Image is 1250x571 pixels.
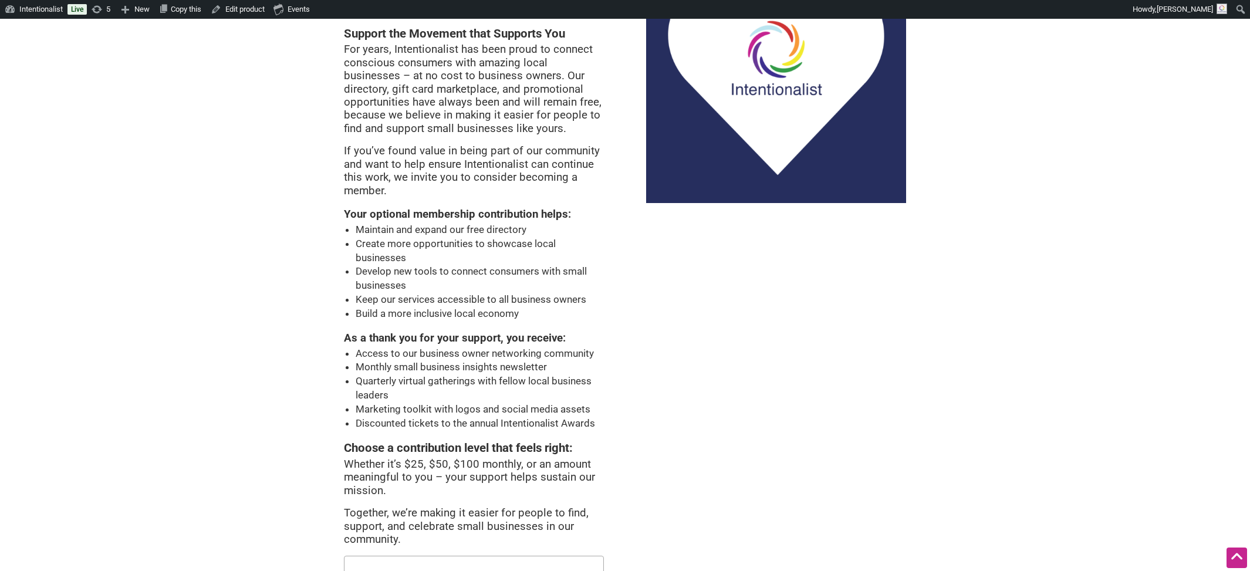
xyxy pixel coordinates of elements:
li: Monthly small business insights newsletter [356,360,604,374]
li: Access to our business owner networking community [356,347,604,361]
h2: As a thank you for your support, you receive: [344,330,604,346]
p: Whether it’s $25, $50, $100 monthly, or an amount meaningful to you – your support helps sustain ... [344,458,604,497]
h1: Choose a contribution level that feels right: [344,440,604,457]
li: Discounted tickets to the annual Intentionalist Awards [356,417,604,431]
h1: Support the Movement that Supports You [344,25,604,42]
p: Together, we’re making it easier for people to find, support, and celebrate small businesses in o... [344,506,604,546]
a: Live [67,4,87,15]
p: If you’ve found value in being part of our community and want to help ensure Intentionalist can c... [344,144,604,197]
li: Marketing toolkit with logos and social media assets [356,403,604,417]
li: Build a more inclusive local economy [356,307,604,321]
h2: Your optional membership contribution helps: [344,207,604,222]
span: [PERSON_NAME] [1157,5,1213,13]
li: Quarterly virtual gatherings with fellow local business leaders [356,374,604,403]
li: Create more opportunities to showcase local businesses [356,237,604,265]
li: Maintain and expand our free directory [356,223,604,237]
p: For years, Intentionalist has been proud to connect conscious consumers with amazing local busine... [344,43,604,135]
li: Develop new tools to connect consumers with small businesses [356,265,604,293]
div: Scroll Back to Top [1227,548,1247,568]
li: Keep our services accessible to all business owners [356,293,604,307]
